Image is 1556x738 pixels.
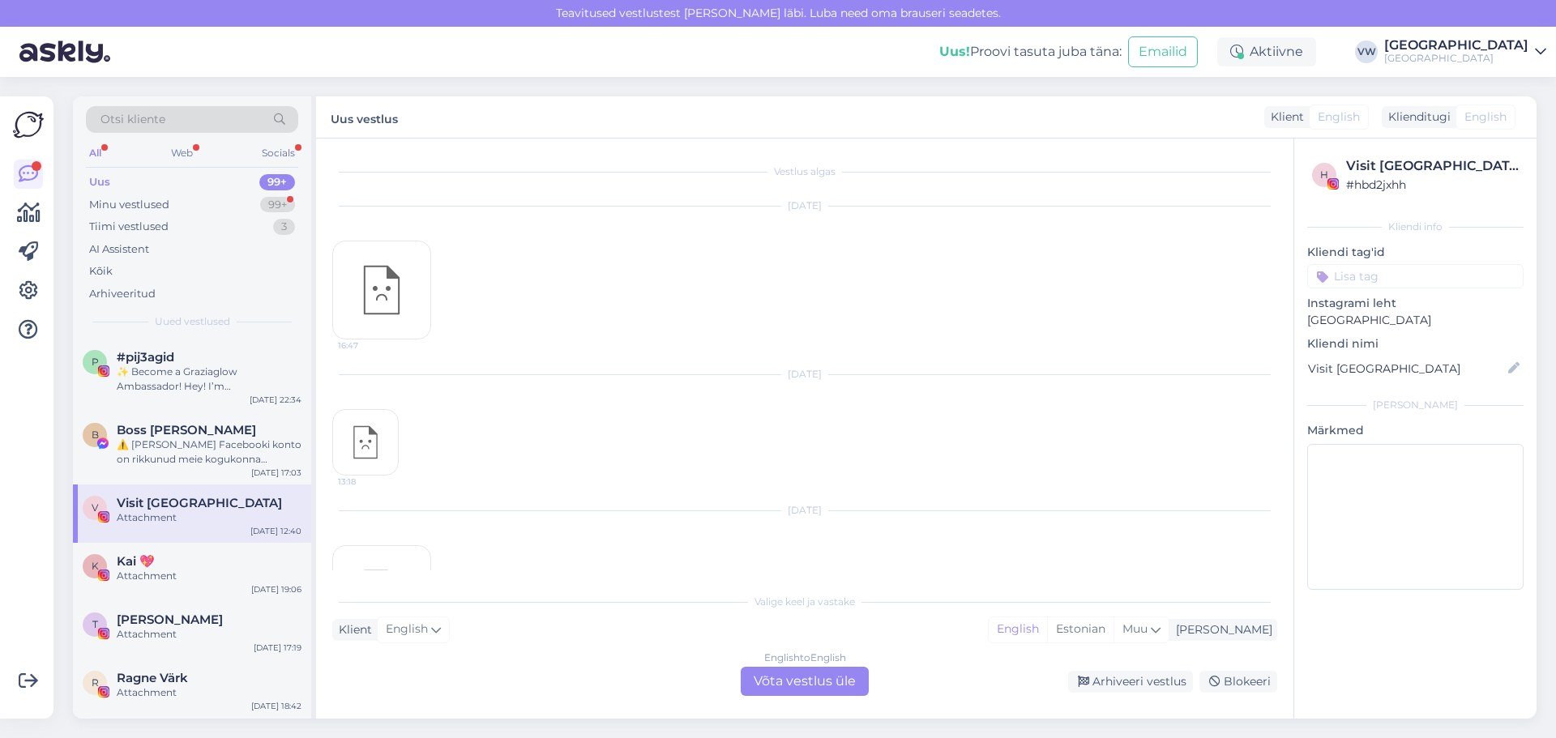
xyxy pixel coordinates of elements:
[117,437,301,467] div: ⚠️ [PERSON_NAME] Facebooki konto on rikkunud meie kogukonna standardeid. Meie süsteem on saanud p...
[117,569,301,583] div: Attachment
[332,621,372,638] div: Klient
[332,367,1277,382] div: [DATE]
[254,642,301,654] div: [DATE] 17:19
[1308,360,1505,378] input: Lisa nimi
[1464,109,1507,126] span: English
[155,314,230,329] span: Uued vestlused
[1199,671,1277,693] div: Blokeeri
[1384,39,1528,52] div: [GEOGRAPHIC_DATA]
[338,339,399,352] span: 16:47
[1307,422,1524,439] p: Märkmed
[1384,52,1528,65] div: [GEOGRAPHIC_DATA]
[1307,398,1524,412] div: [PERSON_NAME]
[1264,109,1304,126] div: Klient
[1384,39,1546,65] a: [GEOGRAPHIC_DATA][GEOGRAPHIC_DATA]
[1382,109,1451,126] div: Klienditugi
[117,423,256,437] span: Boss Stanley
[332,595,1277,609] div: Valige keel ja vastake
[92,356,99,368] span: p
[333,410,398,475] img: attachment
[1307,335,1524,352] p: Kliendi nimi
[1307,244,1524,261] p: Kliendi tag'id
[989,617,1047,642] div: English
[1122,621,1148,636] span: Muu
[117,350,174,365] span: #pij3agid
[260,197,295,213] div: 99+
[764,651,846,665] div: English to English
[117,496,282,510] span: Visit Pärnu
[251,583,301,595] div: [DATE] 19:06
[92,618,98,630] span: T
[1307,264,1524,288] input: Lisa tag
[86,143,105,164] div: All
[117,671,188,685] span: Ragne Värk
[89,174,110,190] div: Uus
[259,174,295,190] div: 99+
[332,198,1277,213] div: [DATE]
[117,510,301,525] div: Attachment
[89,219,169,235] div: Tiimi vestlused
[89,241,149,258] div: AI Assistent
[250,394,301,406] div: [DATE] 22:34
[1320,169,1328,181] span: h
[1318,109,1360,126] span: English
[117,554,155,569] span: Kai 💖
[1169,621,1272,638] div: [PERSON_NAME]
[1128,36,1198,67] button: Emailid
[338,476,399,488] span: 13:18
[92,676,99,689] span: R
[259,143,298,164] div: Socials
[331,106,398,128] label: Uus vestlus
[89,286,156,302] div: Arhiveeritud
[251,700,301,712] div: [DATE] 18:42
[1217,37,1316,66] div: Aktiivne
[117,365,301,394] div: ✨ Become a Graziaglow Ambassador! Hey! I’m [PERSON_NAME] from Graziaglow 👋 – the go-to eyewear br...
[117,685,301,700] div: Attachment
[117,612,223,627] span: Tuija Hyrskylahti
[386,621,428,638] span: English
[1068,671,1193,693] div: Arhiveeri vestlus
[273,219,295,235] div: 3
[251,467,301,479] div: [DATE] 17:03
[741,667,869,696] div: Võta vestlus üle
[939,42,1122,62] div: Proovi tasuta juba täna:
[89,197,169,213] div: Minu vestlused
[1346,176,1519,194] div: # hbd2jxhh
[1307,312,1524,329] p: [GEOGRAPHIC_DATA]
[250,525,301,537] div: [DATE] 12:40
[168,143,196,164] div: Web
[939,44,970,59] b: Uus!
[1355,41,1378,63] div: VW
[89,263,113,279] div: Kõik
[332,164,1277,179] div: Vestlus algas
[92,429,99,441] span: B
[1346,156,1519,176] div: Visit [GEOGRAPHIC_DATA]
[92,560,99,572] span: K
[1047,617,1114,642] div: Estonian
[1307,295,1524,312] p: Instagrami leht
[332,503,1277,518] div: [DATE]
[13,109,44,140] img: Askly Logo
[1307,220,1524,234] div: Kliendi info
[92,501,98,514] span: V
[117,627,301,642] div: Attachment
[100,111,165,128] span: Otsi kliente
